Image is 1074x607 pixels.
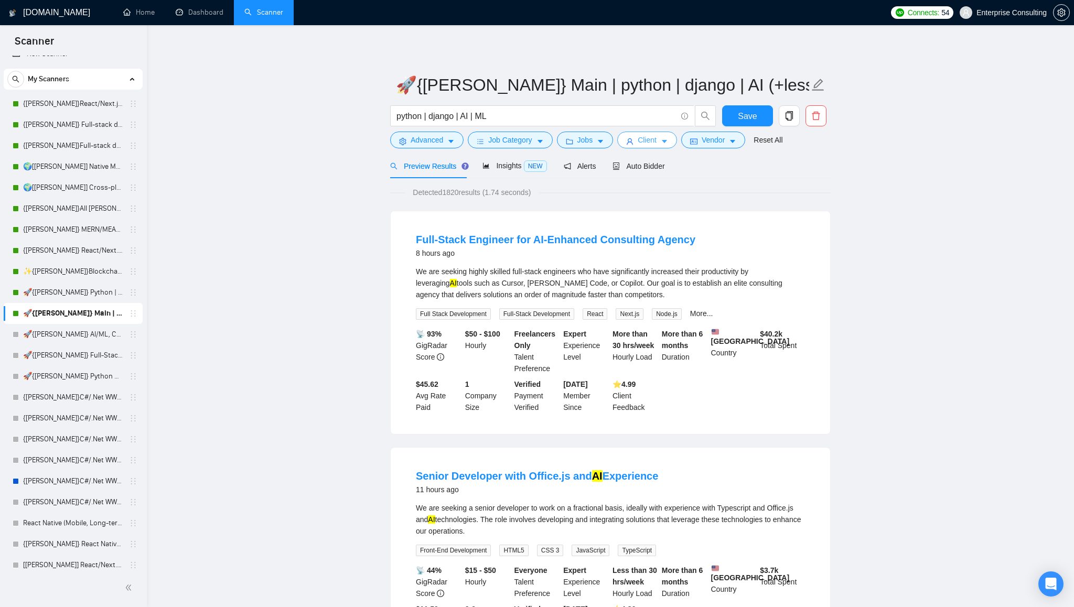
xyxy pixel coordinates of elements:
span: holder [129,162,137,171]
span: Job Category [488,134,532,146]
b: [GEOGRAPHIC_DATA] [711,565,790,582]
span: caret-down [447,137,455,145]
b: $45.62 [416,380,438,388]
div: 11 hours ago [416,483,658,496]
a: {[PERSON_NAME]} React/Next.js/Node.js (Long-term, All Niches) [23,240,123,261]
span: holder [129,540,137,548]
span: Advanced [411,134,443,146]
div: Company Size [463,378,512,413]
span: Jobs [577,134,593,146]
span: Node.js [652,308,682,320]
span: holder [129,142,137,150]
button: folderJobscaret-down [557,132,614,148]
div: Hourly Load [610,565,660,599]
div: Total Spent [758,565,807,599]
span: Insights [482,161,546,170]
span: user [626,137,633,145]
span: user [962,9,970,16]
span: holder [129,372,137,381]
span: setting [399,137,406,145]
button: userClientcaret-down [617,132,677,148]
b: $ 40.2k [760,330,782,338]
span: Scanner [6,34,62,56]
span: caret-down [729,137,736,145]
b: $ 3.7k [760,566,778,575]
span: CSS 3 [537,545,564,556]
div: Duration [660,328,709,374]
mark: AI [428,515,435,524]
b: Verified [514,380,541,388]
div: GigRadar Score [414,328,463,374]
a: {[PERSON_NAME]}C#/.Net WW - best match (<1 month) [23,429,123,450]
a: setting [1053,8,1070,17]
span: holder [129,351,137,360]
span: Full Stack Development [416,308,491,320]
div: Experience Level [561,328,610,374]
span: NEW [524,160,547,172]
span: info-circle [437,590,444,597]
b: Freelancers Only [514,330,556,350]
div: Country [709,328,758,374]
span: holder [129,414,137,422]
div: We are seeking highly skilled full-stack engineers who have significantly increased their product... [416,266,805,300]
span: holder [129,435,137,443]
span: caret-down [536,137,544,145]
img: 🇺🇸 [712,328,719,335]
b: 📡 44% [416,566,442,575]
div: Hourly [463,328,512,374]
b: [GEOGRAPHIC_DATA] [711,328,790,345]
b: Expert [563,566,586,575]
div: Tooltip anchor [460,161,470,171]
a: Full-Stack Engineer for AI-Enhanced Consulting Agency [416,234,695,245]
span: search [390,162,398,170]
a: {[PERSON_NAME]} React Native (Mobile, Long-term) [23,534,123,555]
button: settingAdvancedcaret-down [390,132,464,148]
mark: AI [592,470,603,482]
div: Talent Preference [512,328,562,374]
a: 🌍[[PERSON_NAME]] Cross-platform Mobile WW [23,177,123,198]
a: 🚀{[PERSON_NAME]} Main | python | django | AI (+less than 30 h) [23,303,123,324]
span: caret-down [597,137,604,145]
span: JavaScript [572,545,609,556]
button: barsJob Categorycaret-down [468,132,552,148]
a: [[PERSON_NAME]] React/Next.js/Node.js (Short-term, MVP/Startups) [23,555,123,576]
b: More than 6 months [662,566,703,586]
div: Talent Preference [512,565,562,599]
a: {[PERSON_NAME]} Full-stack devs WW - pain point [23,114,123,135]
span: HTML5 [499,545,528,556]
span: Full-Stack Development [499,308,574,320]
a: 🚀{[PERSON_NAME]} Python AI/ML Integrations [23,366,123,387]
span: idcard [690,137,697,145]
span: info-circle [437,353,444,361]
input: Scanner name... [396,72,809,98]
span: Vendor [702,134,725,146]
span: caret-down [661,137,668,145]
b: Less than 30 hrs/week [613,566,657,586]
img: logo [9,5,16,21]
a: {[PERSON_NAME]}C#/.Net WW - best match (0 spent) [23,471,123,492]
span: Preview Results [390,162,466,170]
b: $50 - $100 [465,330,500,338]
span: Connects: [908,7,939,18]
a: {[PERSON_NAME]}Full-stack devs WW (<1 month) - pain point [23,135,123,156]
div: Payment Verified [512,378,562,413]
img: upwork-logo.png [896,8,904,17]
a: {[PERSON_NAME]}C#/.Net WW - best match (not preferred location) [23,408,123,429]
div: Country [709,565,758,599]
a: {[PERSON_NAME]}C#/.Net WW - best match (0 spent, not preferred location) [23,492,123,513]
span: holder [129,498,137,506]
span: double-left [125,582,135,593]
button: setting [1053,4,1070,21]
span: React [583,308,607,320]
b: 1 [465,380,469,388]
b: Expert [563,330,586,338]
span: info-circle [681,113,688,120]
button: Save [722,105,773,126]
input: Search Freelance Jobs... [396,110,676,123]
span: holder [129,393,137,402]
span: holder [129,561,137,569]
button: search [695,105,716,126]
a: {[PERSON_NAME]}C#/.Net WW - best match [23,387,123,408]
a: 🚀{[PERSON_NAME]} Full-Stack Python (Backend + Frontend) [23,345,123,366]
